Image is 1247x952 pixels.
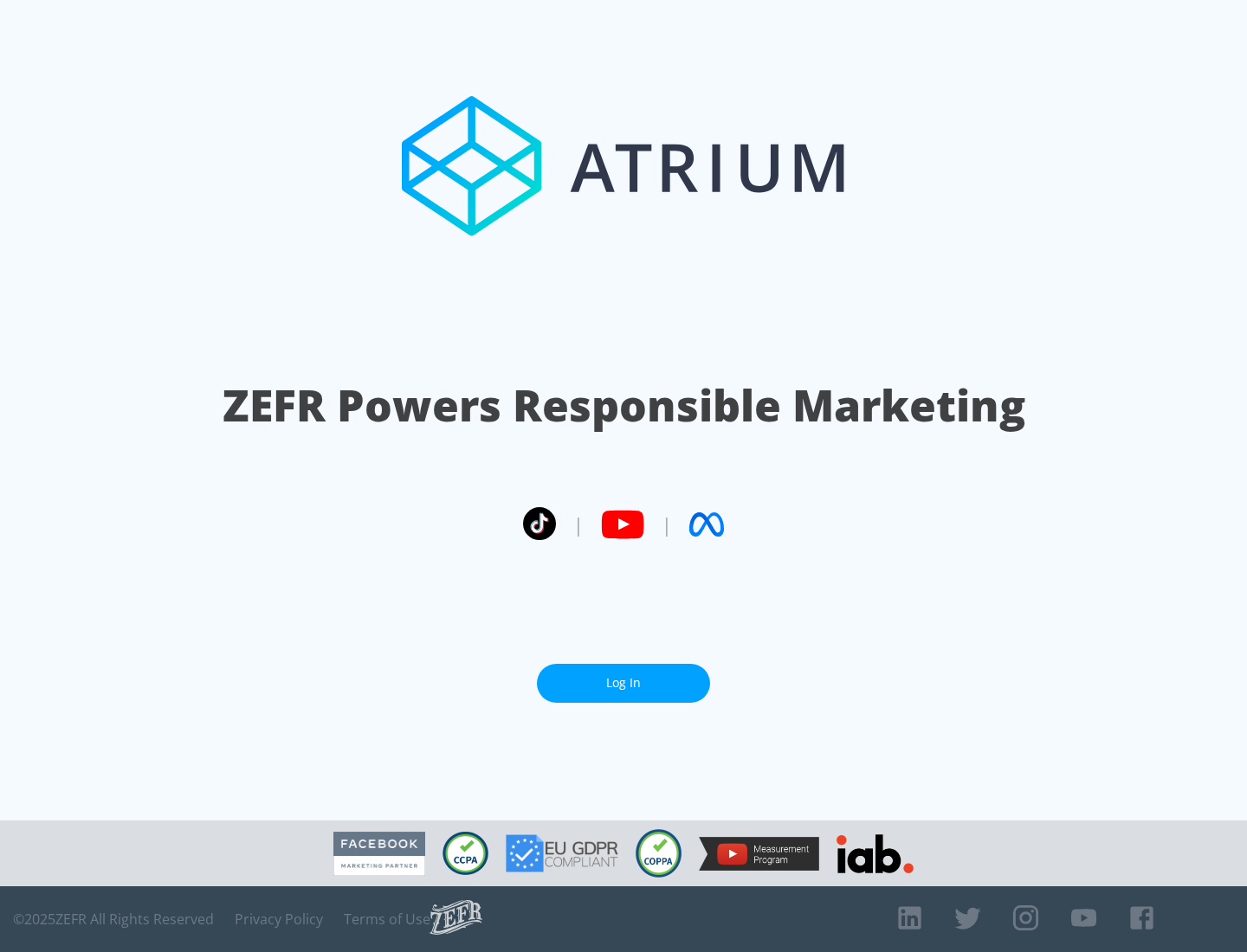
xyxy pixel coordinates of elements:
h1: ZEFR Powers Responsible Marketing [223,376,1025,435]
span: | [573,511,584,537]
img: COPPA Compliant [636,829,682,878]
img: YouTube Measurement Program [699,837,819,871]
img: GDPR Compliant [506,834,618,872]
img: IAB [837,834,914,873]
span: | [662,511,672,537]
span: © 2025 ZEFR All Rights Reserved [13,910,214,928]
a: Privacy Policy [235,910,323,928]
img: Facebook Marketing Partner [333,832,425,876]
a: Log In [537,664,710,703]
a: Terms of Use [344,910,430,928]
img: CCPA Compliant [443,832,488,875]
